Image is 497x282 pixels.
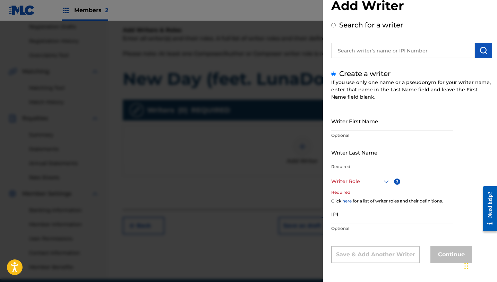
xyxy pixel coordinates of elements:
[105,7,108,14] span: 2
[394,179,400,185] span: ?
[462,249,497,282] iframe: Chat Widget
[464,256,469,276] div: Drag
[478,181,497,237] iframe: Resource Center
[8,5,35,15] img: MLC Logo
[331,79,492,101] div: If you use only one name or a pseudonym for your writer name, enter that name in the Last Name fi...
[339,21,403,29] label: Search for a writer
[339,69,391,78] label: Create a writer
[62,6,70,15] img: Top Rightsholders
[331,132,453,139] p: Optional
[331,189,358,205] p: Required
[331,164,453,170] p: Required
[331,225,453,232] p: Optional
[74,6,108,14] span: Members
[331,43,475,58] input: Search writer's name or IPI Number
[331,198,492,204] div: Click for a list of writer roles and their definitions.
[342,198,352,204] a: here
[479,46,488,55] img: Search Works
